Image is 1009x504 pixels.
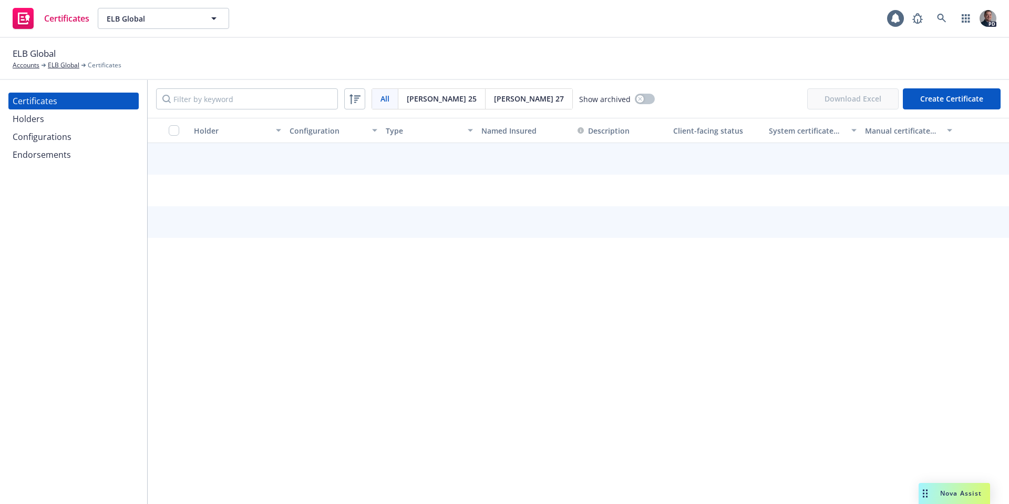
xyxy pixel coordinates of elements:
div: System certificate last generated [769,125,845,136]
input: Select all [169,125,179,136]
div: Certificates [13,93,57,109]
button: Type [382,118,477,143]
a: Search [931,8,952,29]
div: Configuration [290,125,365,136]
div: Named Insured [481,125,569,136]
div: Drag to move [919,483,932,504]
span: ELB Global [13,47,56,61]
button: Client-facing status [669,118,765,143]
button: Nova Assist [919,483,990,504]
a: Accounts [13,61,39,70]
a: Certificates [8,4,94,33]
button: Manual certificate last generated [861,118,956,143]
button: Holder [190,118,285,143]
div: Holders [13,110,44,127]
a: Configurations [8,128,139,145]
input: Filter by keyword [156,88,338,109]
div: Holder [194,125,270,136]
button: Configuration [285,118,381,143]
div: Client-facing status [673,125,760,136]
div: Type [386,125,461,136]
span: Show archived [579,94,631,105]
span: Download Excel [807,88,899,109]
a: ELB Global [48,61,79,70]
a: Report a Bug [907,8,928,29]
a: Holders [8,110,139,127]
span: All [380,93,389,104]
a: Endorsements [8,146,139,163]
button: Create Certificate [903,88,1001,109]
div: Configurations [13,128,71,145]
button: ELB Global [98,8,229,29]
img: photo [980,10,996,27]
span: Certificates [88,61,121,70]
div: Endorsements [13,146,71,163]
span: Certificates [44,14,89,23]
button: Description [578,125,630,136]
span: Nova Assist [940,489,982,498]
span: [PERSON_NAME] 25 [407,93,477,104]
span: ELB Global [107,13,198,24]
button: System certificate last generated [765,118,860,143]
a: Switch app [955,8,976,29]
a: Certificates [8,93,139,109]
span: [PERSON_NAME] 27 [494,93,564,104]
div: Manual certificate last generated [865,125,941,136]
button: Named Insured [477,118,573,143]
